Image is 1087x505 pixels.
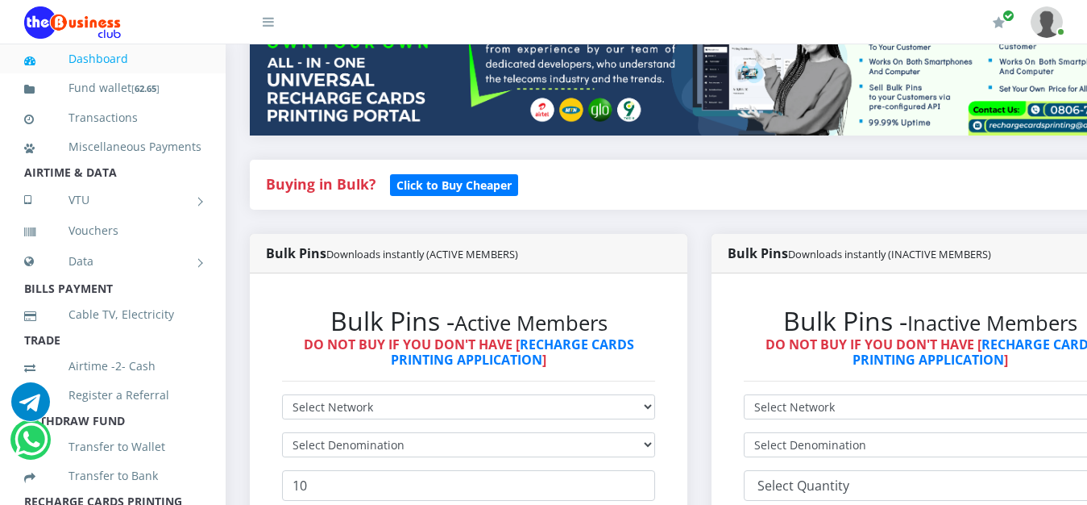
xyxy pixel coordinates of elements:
[11,394,50,421] a: Chat for support
[24,180,201,220] a: VTU
[15,432,48,459] a: Chat for support
[391,336,634,369] a: RECHARGE CARDS PRINTING APPLICATION
[907,309,1077,337] small: Inactive Members
[24,128,201,165] a: Miscellaneous Payments
[282,306,655,336] h2: Bulk Pins -
[24,377,201,414] a: Register a Referral
[24,99,201,136] a: Transactions
[24,348,201,385] a: Airtime -2- Cash
[135,82,156,94] b: 62.65
[326,247,518,261] small: Downloads instantly (ACTIVE MEMBERS)
[1031,6,1063,38] img: User
[24,241,201,282] a: Data
[24,40,201,77] a: Dashboard
[24,428,201,465] a: Transfer to Wallet
[24,6,121,39] img: Logo
[131,82,160,94] small: [ ]
[24,457,201,495] a: Transfer to Bank
[24,212,201,249] a: Vouchers
[282,470,655,501] input: Enter Quantity
[788,247,991,261] small: Downloads instantly (INACTIVE MEMBERS)
[454,309,608,337] small: Active Members
[304,336,634,369] strong: DO NOT BUY IF YOU DON'T HAVE [ ]
[396,177,512,193] b: Click to Buy Cheaper
[266,244,518,262] strong: Bulk Pins
[1002,10,1014,22] span: Renew/Upgrade Subscription
[728,244,991,262] strong: Bulk Pins
[24,69,201,107] a: Fund wallet[62.65]
[24,296,201,333] a: Cable TV, Electricity
[390,174,518,194] a: Click to Buy Cheaper
[266,174,375,194] strong: Buying in Bulk?
[993,16,1005,29] i: Renew/Upgrade Subscription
